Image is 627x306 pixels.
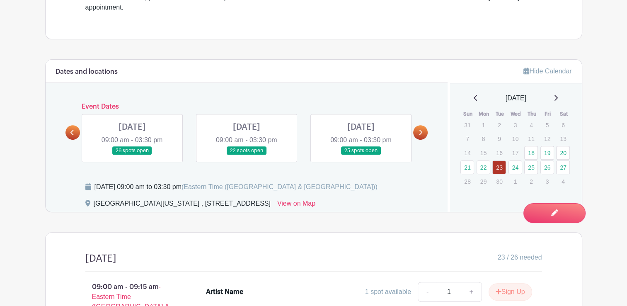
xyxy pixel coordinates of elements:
p: 3 [508,119,522,131]
a: 19 [540,146,554,160]
span: (Eastern Time ([GEOGRAPHIC_DATA] & [GEOGRAPHIC_DATA])) [182,183,378,190]
p: 9 [492,132,506,145]
a: View on Map [277,199,315,212]
p: 4 [556,175,570,188]
p: 2 [524,175,538,188]
a: Hide Calendar [523,68,571,75]
span: 23 / 26 needed [498,253,542,262]
a: 27 [556,160,570,174]
p: 7 [460,132,474,145]
p: 31 [460,119,474,131]
th: Thu [524,110,540,118]
p: 13 [556,132,570,145]
p: 17 [508,146,522,159]
p: 14 [460,146,474,159]
div: [GEOGRAPHIC_DATA][US_STATE] , [STREET_ADDRESS] [94,199,271,212]
h6: Event Dates [80,103,414,111]
p: 12 [540,132,554,145]
button: Sign Up [489,283,532,301]
p: 1 [508,175,522,188]
p: 29 [477,175,490,188]
span: [DATE] [506,93,526,103]
a: 25 [524,160,538,174]
a: 24 [508,160,522,174]
p: 3 [540,175,554,188]
div: 1 spot available [365,287,411,297]
h6: Dates and locations [56,68,118,76]
th: Mon [476,110,492,118]
a: 20 [556,146,570,160]
a: - [418,282,437,302]
th: Fri [540,110,556,118]
a: 18 [524,146,538,160]
p: 5 [540,119,554,131]
p: 15 [477,146,490,159]
p: 11 [524,132,538,145]
a: 21 [460,160,474,174]
p: 16 [492,146,506,159]
a: + [461,282,482,302]
p: 4 [524,119,538,131]
p: 6 [556,119,570,131]
th: Tue [492,110,508,118]
a: 23 [492,160,506,174]
p: 8 [477,132,490,145]
div: [DATE] 09:00 am to 03:30 pm [94,182,378,192]
p: 1 [477,119,490,131]
a: 26 [540,160,554,174]
th: Wed [508,110,524,118]
p: 2 [492,119,506,131]
th: Sun [460,110,476,118]
p: 28 [460,175,474,188]
p: 30 [492,175,506,188]
a: 22 [477,160,490,174]
th: Sat [556,110,572,118]
p: 10 [508,132,522,145]
div: Artist Name [206,287,243,297]
h4: [DATE] [85,253,116,265]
